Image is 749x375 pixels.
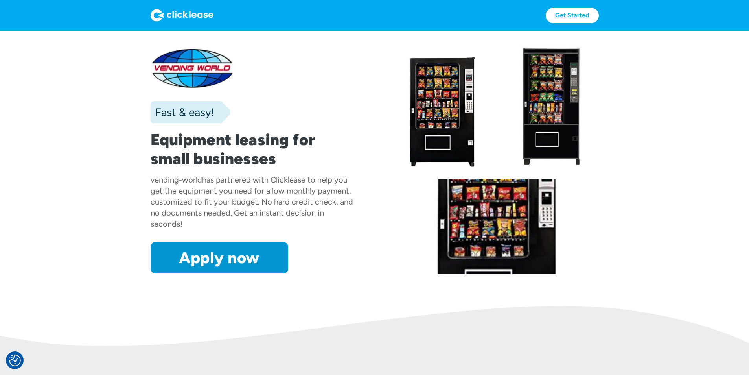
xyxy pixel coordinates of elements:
[151,175,202,185] div: vending-world
[151,175,353,229] div: has partnered with Clicklease to help you get the equipment you need for a low monthly payment, c...
[151,130,354,168] h1: Equipment leasing for small businesses
[546,8,599,23] a: Get Started
[151,104,214,120] div: Fast & easy!
[9,355,21,366] button: Consent Preferences
[9,355,21,366] img: Revisit consent button
[151,242,288,273] a: Apply now
[151,9,213,22] img: Logo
